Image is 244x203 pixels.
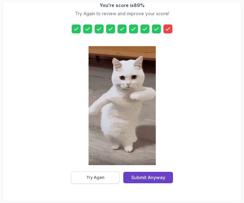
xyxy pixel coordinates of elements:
[71,171,119,184] button: Try Again
[75,10,169,17] p: Try Again to review and improve your score!
[89,46,156,165] img: cool-cat
[100,2,145,9] h2: You're score is 89 %
[86,175,104,180] div: Try Again
[131,174,165,181] div: Submit Anyway
[123,172,173,183] button: Submit Anyway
